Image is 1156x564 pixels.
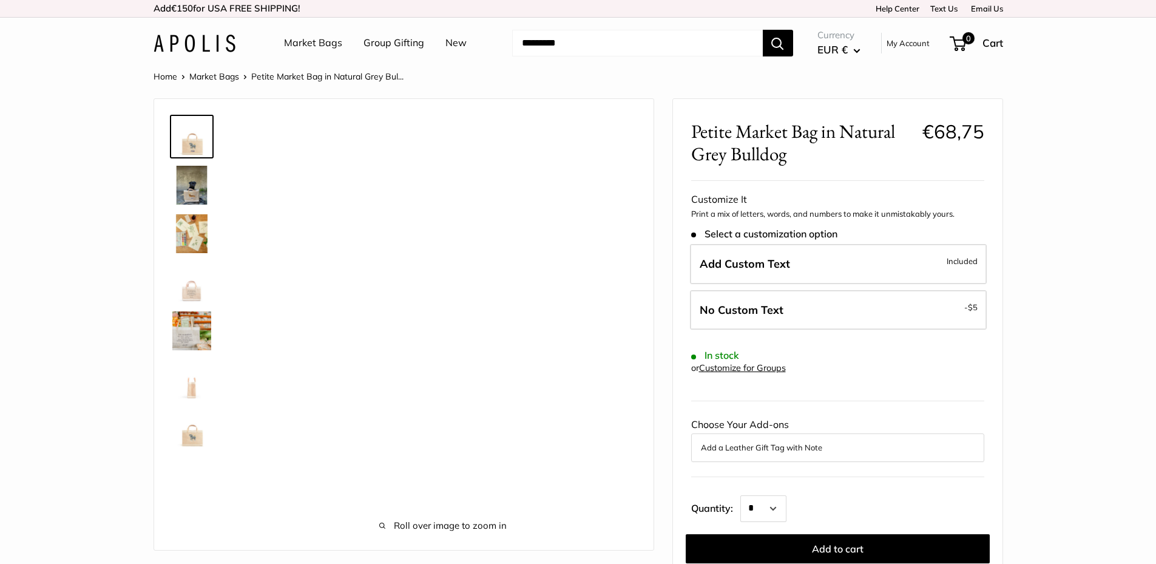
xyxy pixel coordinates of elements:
[172,311,211,350] img: description_Elevated any trip to the market
[700,303,783,317] span: No Custom Text
[172,360,211,399] img: description_Side view of the Petite Market Bag
[170,115,214,158] a: Petite Market Bag in Natural Grey Bulldog
[154,71,177,82] a: Home
[700,257,790,271] span: Add Custom Text
[445,34,467,52] a: New
[251,71,404,82] span: Petite Market Bag in Natural Grey Bul...
[170,163,214,207] a: Petite Market Bag in Natural Grey Bulldog
[172,214,211,253] img: description_The artist's desk in Ventura CA
[982,36,1003,49] span: Cart
[512,30,763,56] input: Search...
[691,191,984,209] div: Customize It
[172,409,211,447] img: Petite Market Bag in Natural Grey Bulldog
[170,406,214,450] a: Petite Market Bag in Natural Grey Bulldog
[284,34,342,52] a: Market Bags
[930,4,958,13] a: Text Us
[699,362,786,373] a: Customize for Groups
[170,309,214,353] a: description_Elevated any trip to the market
[964,300,978,314] span: -
[171,2,193,14] span: €150
[817,40,860,59] button: EUR €
[763,30,793,56] button: Search
[962,32,974,44] span: 0
[686,534,990,563] button: Add to cart
[363,34,424,52] a: Group Gifting
[968,302,978,312] span: $5
[172,263,211,302] img: description_Seal of authenticity printed on the backside of every bag.
[189,71,239,82] a: Market Bags
[947,254,978,268] span: Included
[967,4,1003,13] a: Email Us
[691,350,739,361] span: In stock
[170,212,214,256] a: description_The artist's desk in Ventura CA
[887,36,930,50] a: My Account
[172,166,211,205] img: Petite Market Bag in Natural Grey Bulldog
[922,120,984,143] span: €68,75
[701,440,975,455] button: Add a Leather Gift Tag with Note
[691,208,984,220] p: Print a mix of letters, words, and numbers to make it unmistakably yours.
[154,69,404,84] nav: Breadcrumb
[170,358,214,401] a: description_Side view of the Petite Market Bag
[251,517,635,534] span: Roll over image to zoom in
[170,260,214,304] a: description_Seal of authenticity printed on the backside of every bag.
[871,4,919,13] a: Help Center
[154,35,235,52] img: Apolis
[691,228,837,240] span: Select a customization option
[817,43,848,56] span: EUR €
[691,120,913,165] span: Petite Market Bag in Natural Grey Bulldog
[691,416,984,462] div: Choose Your Add-ons
[691,360,786,376] div: or
[817,27,860,44] span: Currency
[691,492,740,522] label: Quantity:
[690,244,987,284] label: Add Custom Text
[690,290,987,330] label: Leave Blank
[951,33,1003,53] a: 0 Cart
[172,117,211,156] img: Petite Market Bag in Natural Grey Bulldog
